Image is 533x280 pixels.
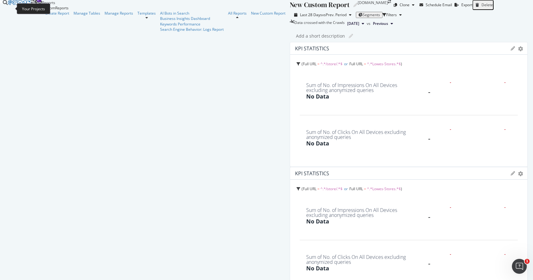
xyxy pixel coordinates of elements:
[306,218,329,226] div: No Data
[296,33,345,39] div: Add a short description
[367,61,401,67] span: ^.*Lowes-Stores.*$
[160,11,224,16] a: AI Bots in Search
[306,130,409,140] div: Sum of No. of Clicks On All Devices excluding anonymized queries
[400,2,410,7] div: Clone
[295,170,329,177] div: KPI STATISTICS
[137,11,156,16] a: Templates
[320,61,343,67] span: ^.*/store/.*$
[317,61,320,67] span: =
[306,140,329,148] div: No Data
[409,213,450,220] div: -
[409,135,450,141] div: -
[22,6,45,11] div: Your Projects
[349,34,353,38] i: Edit report name
[306,208,409,218] div: Sum of No. of Impressions On All Devices excluding anonymized queries
[461,2,473,7] div: Export
[306,83,409,93] div: Sum of No. of Impressions On All Devices excluding anonymized queries
[525,259,530,264] span: 1
[303,186,316,191] span: Full URL
[303,61,316,67] span: Full URL
[370,20,396,27] button: Previous
[228,11,247,16] a: All Reports
[386,12,397,17] div: Filters
[409,260,450,266] div: -
[353,3,358,7] i: Edit report name
[364,61,366,67] span: =
[320,186,343,191] span: ^.*/store/.*$
[349,186,363,191] span: Full URL
[363,12,380,17] span: Segments
[345,20,367,27] button: [DATE]
[160,16,224,21] a: Business Insights Dashboard
[364,186,366,191] span: =
[367,186,401,191] span: ^.*Lowes-Stores.*$
[306,93,329,101] div: No Data
[300,12,322,17] span: Last 28 Days
[518,171,523,176] div: gear
[367,21,370,26] span: vs
[295,45,329,52] div: KPI STATISTICS
[512,259,527,274] iframe: Intercom live chat
[42,5,290,11] div: CustomReports
[290,12,356,18] button: Last 28 DaysvsPrev. Period
[373,21,388,26] span: Previous
[322,12,347,17] span: vs Prev. Period
[306,255,409,264] div: Sum of No. of Clicks On All Devices excluding anonymized queries
[356,12,383,18] button: Segments
[481,3,493,7] div: Delete
[42,11,69,16] a: + Create Report
[294,20,345,27] div: Data crossed with the Crawls
[317,186,320,191] span: =
[518,46,523,51] div: gear
[349,61,363,67] span: Full URL
[426,2,452,7] div: Schedule Email
[251,11,285,16] a: New Custom Report
[344,186,348,191] span: or
[160,27,224,32] a: Search Engine Behavior: Logs Report
[160,21,224,27] a: Keywords Performance
[105,11,133,16] a: Manage Reports
[347,21,359,26] span: 2025 Aug. 25th
[290,42,528,167] div: KPI STATISTICSgeargearFull URL = ^.*/store/.*$orFull URL = ^.*Lowes-Stores.*$Sum of No. of Impres...
[344,61,348,67] span: or
[74,11,100,16] a: Manage Tables
[383,10,404,20] button: Filters
[306,264,329,273] div: No Data
[409,89,450,95] div: -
